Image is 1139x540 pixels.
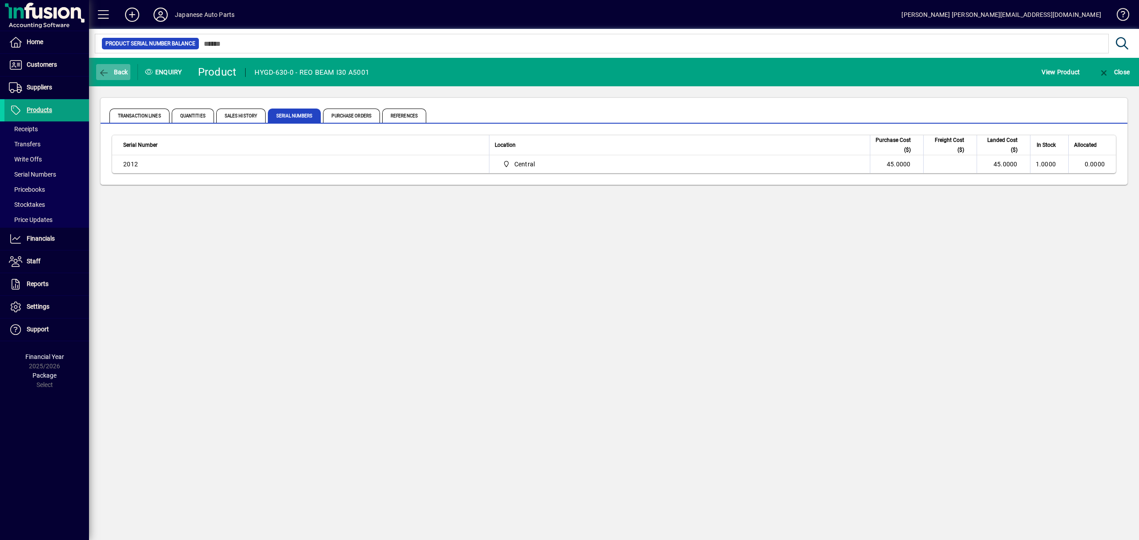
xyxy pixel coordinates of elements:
[4,273,89,295] a: Reports
[4,137,89,152] a: Transfers
[9,156,42,163] span: Write Offs
[27,84,52,91] span: Suppliers
[9,216,53,223] span: Price Updates
[96,64,130,80] button: Back
[9,141,40,148] span: Transfers
[982,135,1018,155] span: Landed Cost ($)
[4,167,89,182] a: Serial Numbers
[901,8,1101,22] div: [PERSON_NAME] [PERSON_NAME][EMAIL_ADDRESS][DOMAIN_NAME]
[1042,65,1080,79] span: View Product
[929,135,964,155] span: Freight Cost ($)
[495,140,516,150] span: Location
[27,258,40,265] span: Staff
[268,109,321,123] span: Serial Numbers
[495,140,864,150] div: Location
[9,125,38,133] span: Receipts
[216,109,266,123] span: Sales History
[89,64,138,80] app-page-header-button: Back
[146,7,175,23] button: Profile
[876,135,919,155] div: Purchase Cost ($)
[4,228,89,250] a: Financials
[1074,140,1097,150] span: Allocated
[1099,69,1130,76] span: Close
[1074,140,1105,150] div: Allocated
[4,54,89,76] a: Customers
[499,159,860,169] span: Central
[4,182,89,197] a: Pricebooks
[929,135,972,155] div: Freight Cost ($)
[1039,64,1082,80] button: View Product
[254,65,369,80] div: HYGD-630-0 - REO BEAM I30 A5001
[4,31,89,53] a: Home
[27,280,48,287] span: Reports
[382,109,426,123] span: References
[27,303,49,310] span: Settings
[27,106,52,113] span: Products
[27,61,57,68] span: Customers
[4,152,89,167] a: Write Offs
[9,186,45,193] span: Pricebooks
[9,201,45,208] span: Stocktakes
[123,140,484,150] div: Serial Number
[514,160,535,169] span: Central
[4,121,89,137] a: Receipts
[1096,64,1132,80] button: Close
[1030,155,1069,173] td: 1.0000
[1036,140,1064,150] div: In Stock
[27,235,55,242] span: Financials
[4,212,89,227] a: Price Updates
[27,38,43,45] span: Home
[1110,2,1128,31] a: Knowledge Base
[1068,155,1116,173] td: 0.0000
[198,65,237,79] div: Product
[4,197,89,212] a: Stocktakes
[112,155,489,173] td: 2012
[1037,140,1056,150] span: In Stock
[4,318,89,341] a: Support
[1089,64,1139,80] app-page-header-button: Close enquiry
[9,171,56,178] span: Serial Numbers
[105,39,195,48] span: Product Serial Number Balance
[876,135,911,155] span: Purchase Cost ($)
[25,353,64,360] span: Financial Year
[32,372,57,379] span: Package
[138,65,191,79] div: Enquiry
[123,140,158,150] span: Serial Number
[27,326,49,333] span: Support
[323,109,380,123] span: Purchase Orders
[4,250,89,273] a: Staff
[982,135,1026,155] div: Landed Cost ($)
[4,77,89,99] a: Suppliers
[175,8,234,22] div: Japanese Auto Parts
[118,7,146,23] button: Add
[870,155,923,173] td: 45.0000
[98,69,128,76] span: Back
[977,155,1030,173] td: 45.0000
[172,109,214,123] span: Quantities
[4,296,89,318] a: Settings
[109,109,170,123] span: Transaction Lines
